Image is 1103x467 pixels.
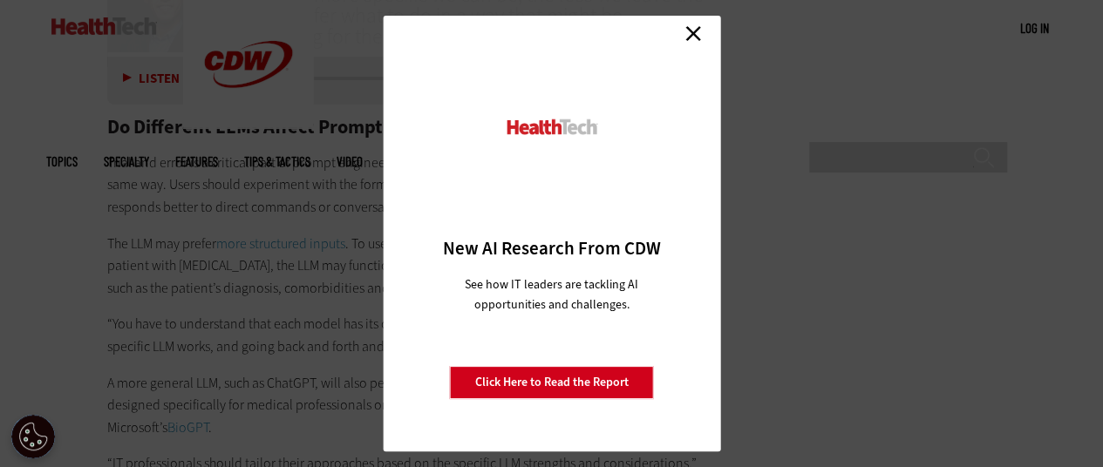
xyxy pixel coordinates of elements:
img: HealthTech_0.png [504,118,599,136]
div: Cookie Settings [11,415,55,458]
a: Click Here to Read the Report [450,366,654,399]
h3: New AI Research From CDW [413,236,690,261]
p: See how IT leaders are tackling AI opportunities and challenges. [444,274,659,315]
button: Open Preferences [11,415,55,458]
a: Close [680,20,706,46]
